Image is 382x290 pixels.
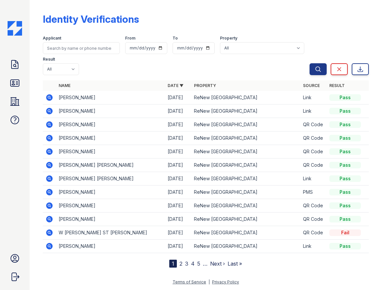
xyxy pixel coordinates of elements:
td: [PERSON_NAME] [56,104,165,118]
a: 4 [191,260,195,267]
td: ReNew [GEOGRAPHIC_DATA] [191,213,300,226]
a: Last » [228,260,242,267]
td: [DATE] [165,145,191,159]
td: PMS [300,186,327,199]
div: Pass [329,202,361,209]
div: | [208,279,210,284]
td: ReNew [GEOGRAPHIC_DATA] [191,91,300,104]
td: ReNew [GEOGRAPHIC_DATA] [191,226,300,240]
div: Pass [329,135,361,141]
a: Privacy Policy [212,279,239,284]
td: [DATE] [165,159,191,172]
td: QR Code [300,145,327,159]
td: [DATE] [165,186,191,199]
label: Result [43,57,55,62]
td: Link [300,91,327,104]
td: ReNew [GEOGRAPHIC_DATA] [191,186,300,199]
td: Link [300,172,327,186]
div: Pass [329,243,361,249]
div: Fail [329,229,361,236]
div: Pass [329,94,361,101]
td: ReNew [GEOGRAPHIC_DATA] [191,145,300,159]
td: QR Code [300,118,327,131]
td: [PERSON_NAME] [56,240,165,253]
td: [PERSON_NAME] [56,131,165,145]
img: CE_Icon_Blue-c292c112584629df590d857e76928e9f676e5b41ef8f769ba2f05ee15b207248.png [8,21,22,36]
td: Link [300,240,327,253]
td: ReNew [GEOGRAPHIC_DATA] [191,159,300,172]
a: Terms of Service [173,279,206,284]
td: QR Code [300,226,327,240]
div: Pass [329,216,361,222]
td: QR Code [300,199,327,213]
a: Property [194,83,216,88]
div: Identity Verifications [43,13,139,25]
td: [DATE] [165,213,191,226]
label: Property [220,36,237,41]
td: W [PERSON_NAME] ST [PERSON_NAME] [56,226,165,240]
td: Link [300,104,327,118]
td: ReNew [GEOGRAPHIC_DATA] [191,240,300,253]
td: [DATE] [165,226,191,240]
td: [PERSON_NAME] [56,91,165,104]
div: Pass [329,175,361,182]
td: [PERSON_NAME] [56,186,165,199]
td: [PERSON_NAME] [56,118,165,131]
label: To [173,36,178,41]
td: [PERSON_NAME] [PERSON_NAME] [56,159,165,172]
a: Source [303,83,320,88]
a: Name [59,83,70,88]
td: ReNew [GEOGRAPHIC_DATA] [191,131,300,145]
td: [DATE] [165,131,191,145]
label: Applicant [43,36,61,41]
td: [PERSON_NAME] [PERSON_NAME] [56,172,165,186]
td: QR Code [300,159,327,172]
td: [DATE] [165,199,191,213]
a: 5 [197,260,200,267]
a: Result [329,83,345,88]
div: Pass [329,162,361,168]
a: Next › [210,260,225,267]
td: ReNew [GEOGRAPHIC_DATA] [191,199,300,213]
div: 1 [169,260,177,268]
div: Pass [329,108,361,114]
td: ReNew [GEOGRAPHIC_DATA] [191,118,300,131]
td: QR Code [300,213,327,226]
a: 3 [185,260,188,267]
td: QR Code [300,131,327,145]
div: Pass [329,148,361,155]
td: ReNew [GEOGRAPHIC_DATA] [191,172,300,186]
td: ReNew [GEOGRAPHIC_DATA] [191,104,300,118]
td: [DATE] [165,118,191,131]
td: [DATE] [165,172,191,186]
td: [DATE] [165,104,191,118]
div: Pass [329,121,361,128]
td: [DATE] [165,240,191,253]
input: Search by name or phone number [43,42,120,54]
span: … [203,260,207,268]
td: [DATE] [165,91,191,104]
td: [PERSON_NAME] [56,145,165,159]
div: Pass [329,189,361,195]
td: [PERSON_NAME] [56,199,165,213]
a: Date ▼ [168,83,183,88]
td: [PERSON_NAME] [56,213,165,226]
label: From [125,36,135,41]
a: 2 [179,260,182,267]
